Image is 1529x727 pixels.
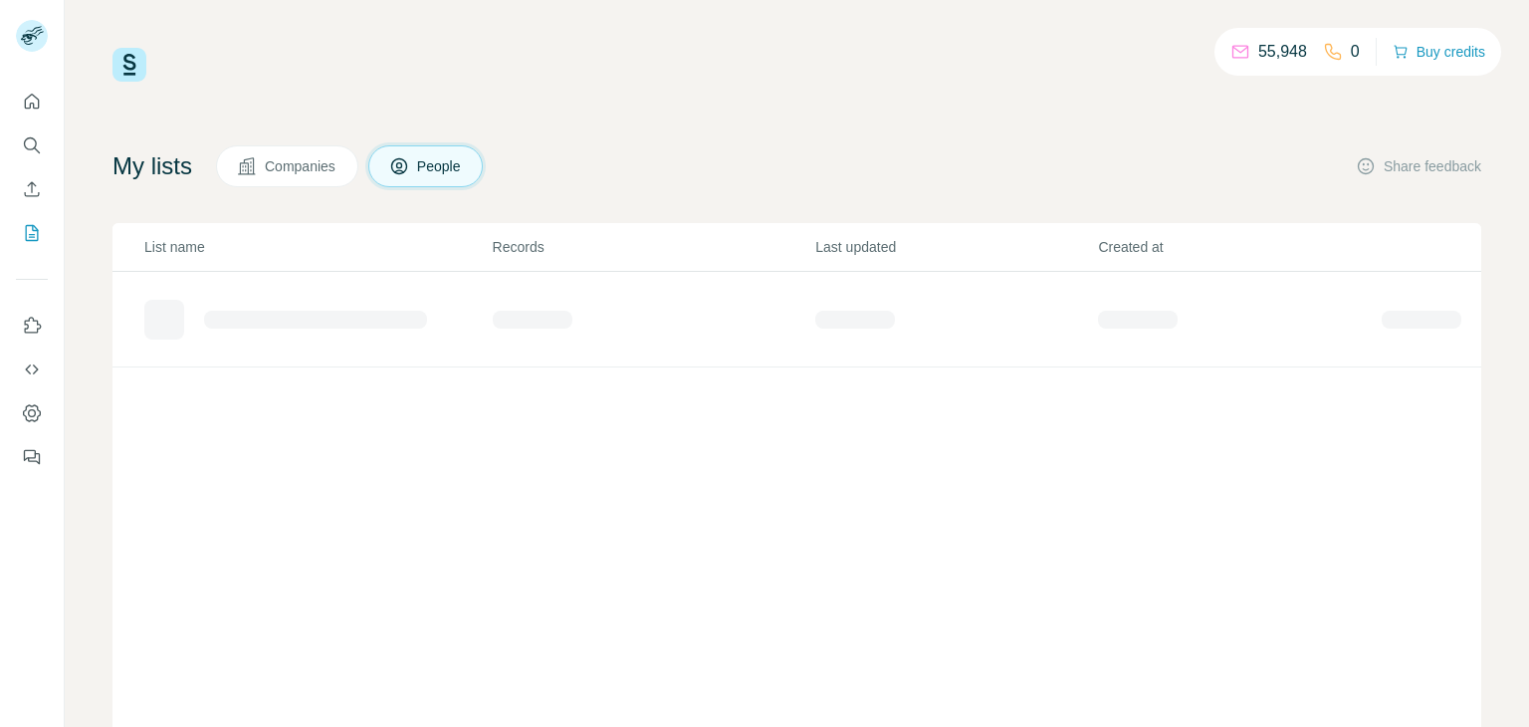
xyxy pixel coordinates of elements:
p: Created at [1098,237,1379,257]
button: Search [16,127,48,163]
button: Quick start [16,84,48,120]
p: List name [144,237,491,257]
button: Use Surfe API [16,352,48,387]
p: Records [493,237,814,257]
button: Feedback [16,439,48,475]
p: 55,948 [1258,40,1307,64]
h4: My lists [112,150,192,182]
button: Enrich CSV [16,171,48,207]
button: Use Surfe on LinkedIn [16,308,48,344]
button: Dashboard [16,395,48,431]
span: People [417,156,463,176]
p: Last updated [815,237,1096,257]
span: Companies [265,156,337,176]
p: 0 [1351,40,1360,64]
button: Buy credits [1393,38,1485,66]
button: Share feedback [1356,156,1481,176]
img: Surfe Logo [112,48,146,82]
button: My lists [16,215,48,251]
